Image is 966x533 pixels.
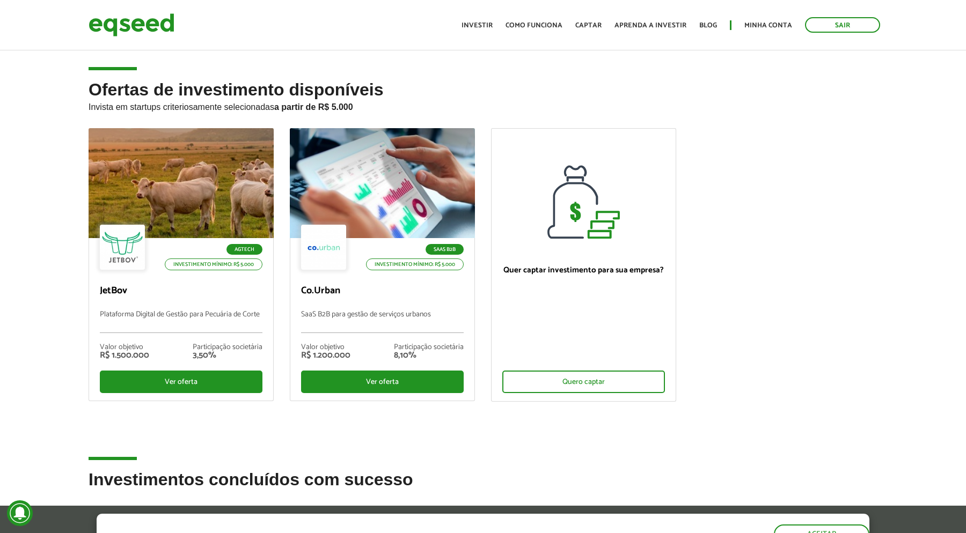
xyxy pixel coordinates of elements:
[394,344,464,351] div: Participação societária
[97,514,485,530] h5: O site da EqSeed utiliza cookies para melhorar sua navegação.
[274,102,353,112] strong: a partir de R$ 5.000
[805,17,880,33] a: Sair
[193,344,262,351] div: Participação societária
[100,344,149,351] div: Valor objetivo
[301,285,464,297] p: Co.Urban
[366,258,464,270] p: Investimento mínimo: R$ 5.000
[89,80,877,128] h2: Ofertas de investimento disponíveis
[100,310,262,333] p: Plataforma Digital de Gestão para Pecuária de Corte
[614,22,686,29] a: Aprenda a investir
[301,344,350,351] div: Valor objetivo
[89,470,877,505] h2: Investimentos concluídos com sucesso
[100,371,262,393] div: Ver oferta
[462,22,493,29] a: Investir
[193,351,262,360] div: 3,50%
[575,22,602,29] a: Captar
[100,351,149,360] div: R$ 1.500.000
[290,128,475,401] a: SaaS B2B Investimento mínimo: R$ 5.000 Co.Urban SaaS B2B para gestão de serviços urbanos Valor ob...
[491,128,676,402] a: Quer captar investimento para sua empresa? Quero captar
[89,99,877,112] p: Invista em startups criteriosamente selecionadas
[502,265,665,275] p: Quer captar investimento para sua empresa?
[394,351,464,360] div: 8,10%
[744,22,792,29] a: Minha conta
[699,22,717,29] a: Blog
[301,351,350,360] div: R$ 1.200.000
[165,258,262,270] p: Investimento mínimo: R$ 5.000
[301,371,464,393] div: Ver oferta
[426,244,464,255] p: SaaS B2B
[226,244,262,255] p: Agtech
[89,11,174,39] img: EqSeed
[301,310,464,333] p: SaaS B2B para gestão de serviços urbanos
[89,128,274,401] a: Agtech Investimento mínimo: R$ 5.000 JetBov Plataforma Digital de Gestão para Pecuária de Corte V...
[502,371,665,393] div: Quero captar
[100,285,262,297] p: JetBov
[506,22,562,29] a: Como funciona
